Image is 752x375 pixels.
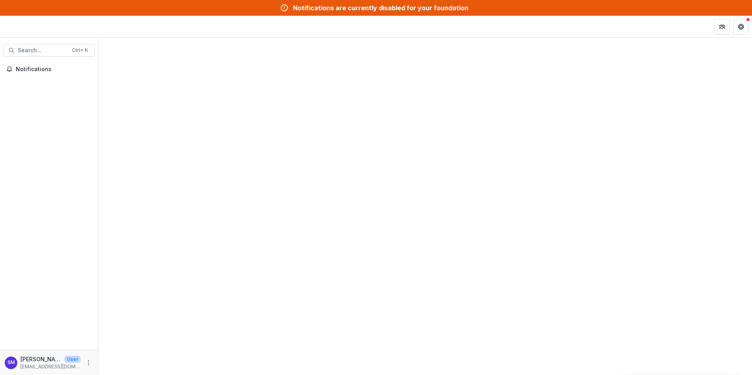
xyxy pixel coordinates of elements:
div: Ctrl + K [70,46,90,55]
p: [PERSON_NAME] [20,355,61,363]
p: User [65,356,81,363]
button: Get Help [733,19,749,35]
div: Solena Mednicoff [7,360,15,365]
button: Notifications [3,63,95,75]
nav: breadcrumb [101,21,135,32]
button: More [84,358,93,368]
button: Search... [3,44,95,57]
button: Partners [714,19,730,35]
div: Notifications are currently disabled for your foundation [293,3,468,13]
span: Notifications [16,66,92,73]
span: Search... [18,47,67,54]
p: [EMAIL_ADDRESS][DOMAIN_NAME] [20,363,81,370]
